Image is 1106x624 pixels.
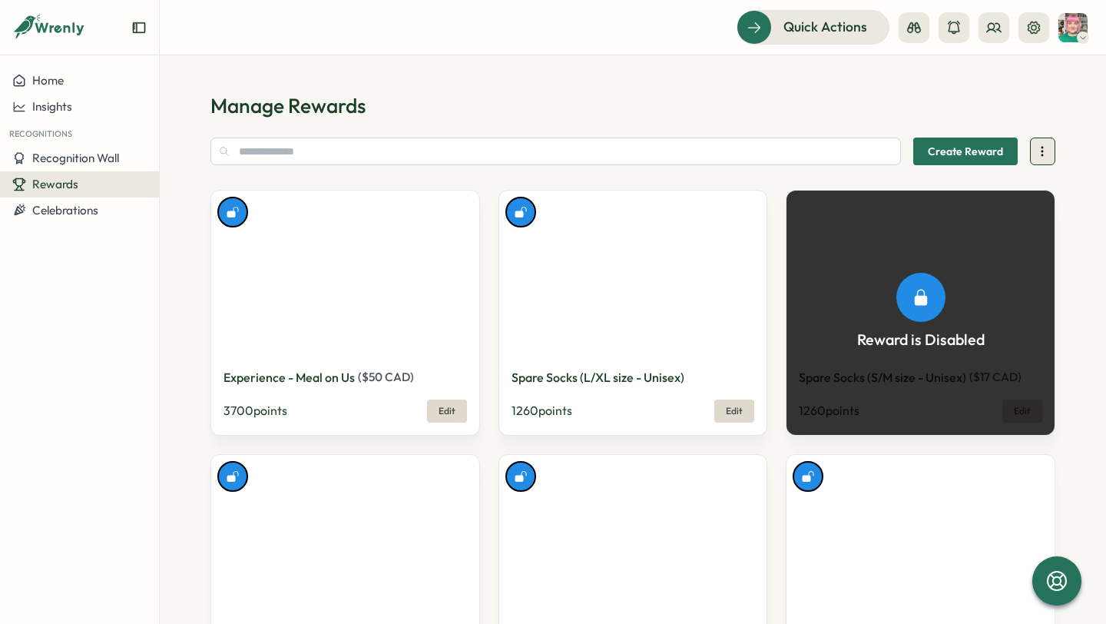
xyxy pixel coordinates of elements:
[799,467,1042,620] img: Spare x Lulu Beltbag
[32,73,64,88] span: Home
[224,467,467,620] img: Sammy the Squirrel Tumbler
[512,467,755,620] img: Experience - Meal on Us
[358,370,414,384] span: ( $ 50 CAD )
[439,407,455,416] span: Edit
[32,151,119,165] span: Recognition Wall
[726,407,743,416] span: Edit
[714,400,754,423] button: Edit
[131,20,147,35] button: Expand sidebar
[427,400,467,423] button: Edit
[783,17,867,37] span: Quick Actions
[210,92,1055,119] h1: Manage Rewards
[224,203,467,356] img: Experience - Meal on Us
[913,138,1018,165] button: Create Reward
[737,10,889,44] button: Quick Actions
[32,203,98,217] span: Celebrations
[512,203,755,356] img: Spare Socks (L/XL size - Unisex)
[1058,13,1088,42] img: Destani Engel
[928,138,1003,164] span: Create Reward
[32,99,72,114] span: Insights
[857,328,985,352] p: Reward is Disabled
[224,403,287,418] span: 3700 points
[224,368,355,387] p: Experience - Meal on Us
[32,177,78,191] span: Rewards
[512,403,572,418] span: 1260 points
[512,368,684,387] p: Spare Socks (L/XL size - Unisex)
